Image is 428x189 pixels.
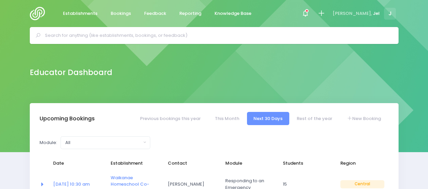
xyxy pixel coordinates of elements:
[215,10,251,17] span: Knowledge Base
[283,181,327,188] span: 15
[30,7,49,20] img: Logo
[40,115,95,122] h3: Upcoming Bookings
[111,10,131,17] span: Bookings
[63,10,97,17] span: Establishments
[65,139,141,146] div: All
[179,10,201,17] span: Reporting
[247,112,289,125] a: Next 30 Days
[139,7,172,20] a: Feedback
[168,160,212,167] span: Contact
[40,139,57,146] label: Module:
[61,136,150,149] button: All
[333,10,372,17] span: [PERSON_NAME],
[174,7,207,20] a: Reporting
[111,160,155,167] span: Establishment
[168,181,212,188] span: [PERSON_NAME]
[208,112,246,125] a: This Month
[340,112,387,125] a: New Booking
[45,30,389,41] input: Search for anything (like establishments, bookings, or feedback)
[290,112,339,125] a: Rest of the year
[30,68,112,77] h2: Educator Dashboard
[283,160,327,167] span: Students
[58,7,103,20] a: Establishments
[53,160,97,167] span: Date
[225,160,269,167] span: Module
[340,160,384,167] span: Region
[384,8,396,20] span: J
[373,10,380,17] span: Jel
[133,112,207,125] a: Previous bookings this year
[209,7,257,20] a: Knowledge Base
[144,10,166,17] span: Feedback
[105,7,137,20] a: Bookings
[53,181,90,187] a: [DATE] 10:30 am
[340,180,384,188] span: Central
